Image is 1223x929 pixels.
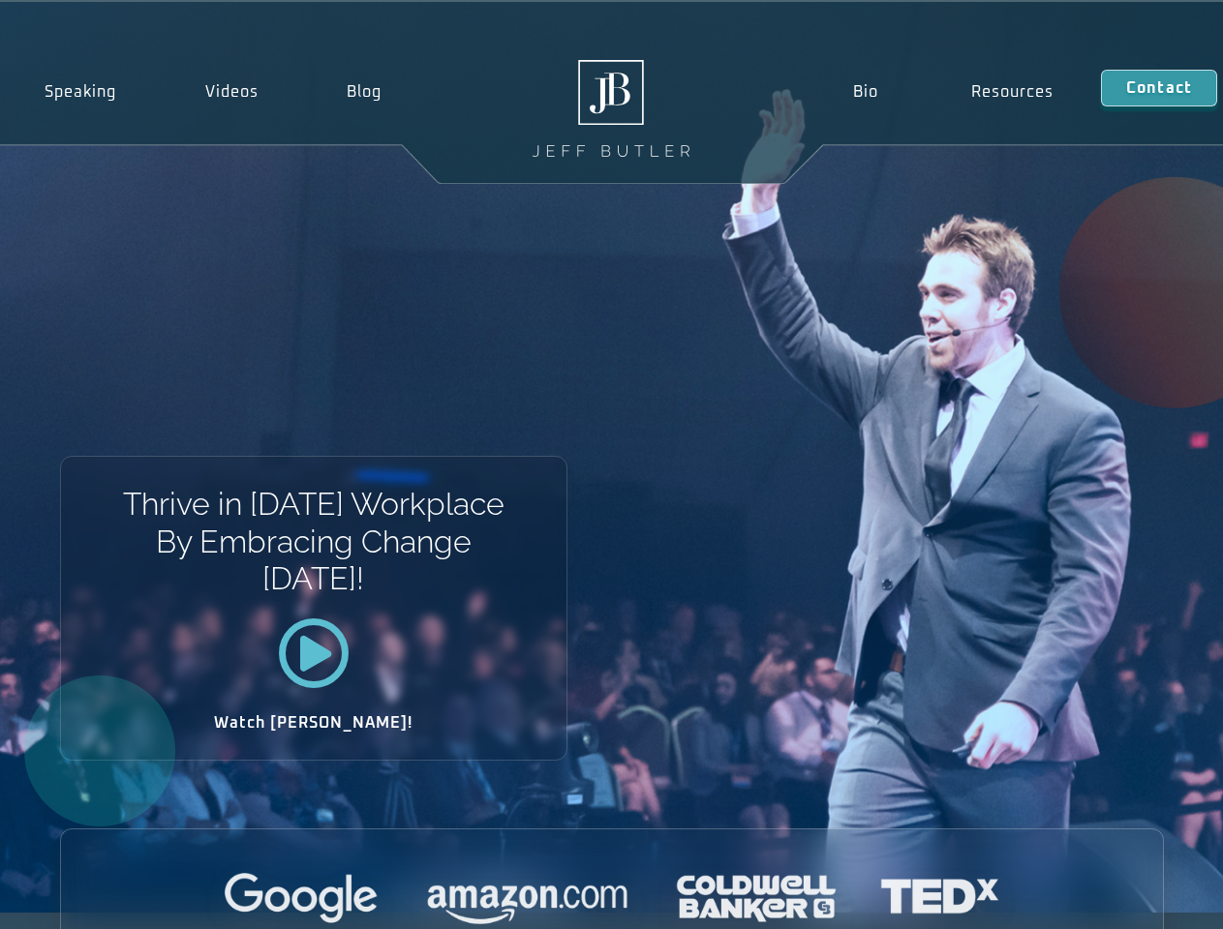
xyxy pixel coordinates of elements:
a: Bio [806,70,925,114]
h2: Watch [PERSON_NAME]! [129,715,499,731]
a: Contact [1101,70,1217,106]
a: Resources [925,70,1101,114]
a: Blog [302,70,426,114]
span: Contact [1126,80,1192,96]
a: Videos [161,70,303,114]
h1: Thrive in [DATE] Workplace By Embracing Change [DATE]! [121,486,505,597]
nav: Menu [806,70,1100,114]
